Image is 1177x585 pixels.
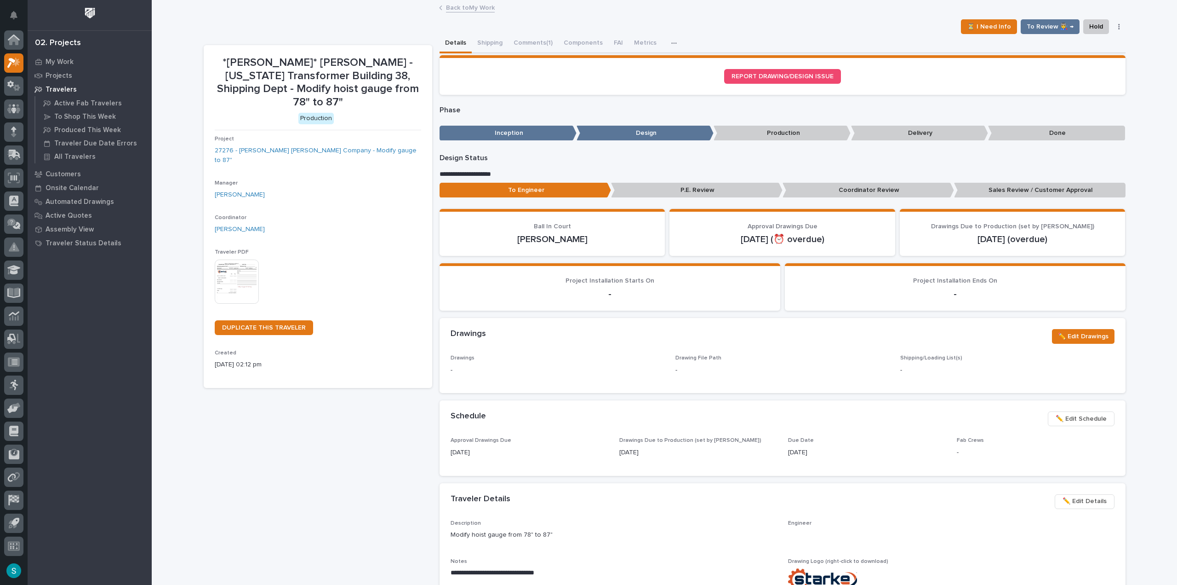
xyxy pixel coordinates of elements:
[451,355,474,361] span: Drawings
[957,438,984,443] span: Fab Crews
[472,34,508,53] button: Shipping
[54,113,116,121] p: To Shop This Week
[28,55,152,69] a: My Work
[46,86,77,94] p: Travelers
[46,198,114,206] p: Automated Drawings
[451,411,486,422] h2: Schedule
[451,559,467,564] span: Notes
[222,324,306,331] span: DUPLICATE THIS TRAVELER
[28,195,152,209] a: Automated Drawings
[967,21,1011,32] span: ⏳ I Need Info
[680,234,884,245] p: [DATE] (⏰ overdue)
[451,448,608,458] p: [DATE]
[54,153,96,161] p: All Travelers
[451,365,664,375] p: -
[900,365,1114,375] p: -
[28,167,152,181] a: Customers
[1048,411,1114,426] button: ✏️ Edit Schedule
[451,289,769,300] p: -
[215,190,265,200] a: [PERSON_NAME]
[440,106,1126,115] p: Phase
[46,170,81,179] p: Customers
[446,2,495,12] a: Back toMy Work
[783,183,954,198] p: Coordinator Review
[1063,496,1107,507] span: ✏️ Edit Details
[619,448,777,458] p: [DATE]
[451,494,510,504] h2: Traveler Details
[215,350,236,356] span: Created
[577,126,714,141] p: Design
[46,226,94,234] p: Assembly View
[28,222,152,236] a: Assembly View
[451,329,486,339] h2: Drawings
[215,225,265,234] a: [PERSON_NAME]
[566,278,654,284] span: Project Installation Starts On
[724,69,841,84] a: REPORT DRAWING/DESIGN ISSUE
[931,223,1094,230] span: Drawings Due to Production (set by [PERSON_NAME])
[913,278,997,284] span: Project Installation Ends On
[1055,494,1114,509] button: ✏️ Edit Details
[440,154,1126,162] p: Design Status
[1021,19,1080,34] button: To Review 👨‍🏭 →
[534,223,571,230] span: Ball In Court
[1058,331,1108,342] span: ✏️ Edit Drawings
[957,448,1114,458] p: -
[961,19,1017,34] button: ⏳ I Need Info
[1056,413,1107,424] span: ✏️ Edit Schedule
[451,438,511,443] span: Approval Drawings Due
[46,184,99,192] p: Onsite Calendar
[796,289,1114,300] p: -
[675,365,677,375] p: -
[215,146,421,165] a: 27276 - [PERSON_NAME] [PERSON_NAME] Company - Modify gauge to 87"
[35,150,152,163] a: All Travelers
[619,438,761,443] span: Drawings Due to Production (set by [PERSON_NAME])
[675,355,721,361] span: Drawing File Path
[215,360,421,370] p: [DATE] 02:12 pm
[28,69,152,82] a: Projects
[440,183,611,198] p: To Engineer
[28,82,152,96] a: Travelers
[451,521,481,526] span: Description
[714,126,851,141] p: Production
[451,234,654,245] p: [PERSON_NAME]
[35,97,152,110] a: Active Fab Travelers
[28,209,152,222] a: Active Quotes
[81,5,98,22] img: Workspace Logo
[46,58,74,66] p: My Work
[28,236,152,250] a: Traveler Status Details
[788,559,888,564] span: Drawing Logo (right-click to download)
[1027,21,1074,32] span: To Review 👨‍🏭 →
[911,234,1114,245] p: [DATE] (overdue)
[731,73,834,80] span: REPORT DRAWING/DESIGN ISSUE
[440,126,577,141] p: Inception
[35,123,152,136] a: Produced This Week
[28,181,152,195] a: Onsite Calendar
[46,212,92,220] p: Active Quotes
[748,223,817,230] span: Approval Drawings Due
[440,34,472,53] button: Details
[1089,21,1103,32] span: Hold
[4,6,23,25] button: Notifications
[46,72,72,80] p: Projects
[954,183,1126,198] p: Sales Review / Customer Approval
[1083,19,1109,34] button: Hold
[11,11,23,26] div: Notifications
[4,561,23,580] button: users-avatar
[611,183,783,198] p: P.E. Review
[628,34,662,53] button: Metrics
[215,136,234,142] span: Project
[788,438,814,443] span: Due Date
[608,34,628,53] button: FAI
[35,110,152,123] a: To Shop This Week
[988,126,1125,141] p: Done
[451,530,777,540] p: Modify hoist gauge from 78" to 87"
[54,126,121,134] p: Produced This Week
[54,99,122,108] p: Active Fab Travelers
[215,249,249,255] span: Traveler PDF
[851,126,988,141] p: Delivery
[215,56,421,109] p: *[PERSON_NAME]* [PERSON_NAME] - [US_STATE] Transformer Building 38, Shipping Dept - Modify hoist ...
[788,521,811,526] span: Engineer
[54,139,137,148] p: Traveler Due Date Errors
[558,34,608,53] button: Components
[900,355,962,361] span: Shipping/Loading List(s)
